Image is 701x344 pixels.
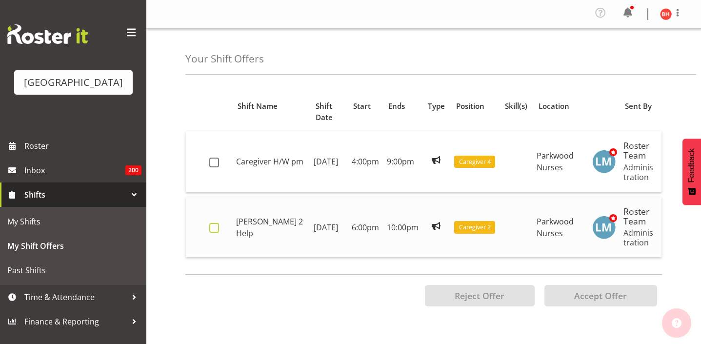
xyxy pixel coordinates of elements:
span: My Shift Offers [7,239,139,253]
a: My Shift Offers [2,234,144,258]
a: My Shifts [2,209,144,234]
td: Caregiver H/W pm [232,131,310,192]
span: Reject Offer [455,290,504,302]
div: Location [539,101,583,112]
td: 10:00pm [383,197,422,258]
p: Administration [623,228,654,247]
span: Caregiver 2 [459,223,491,232]
img: help-xxl-2.png [672,315,681,324]
div: Skill(s) [505,101,527,112]
a: Past Shifts [2,258,144,283]
td: [DATE] [310,131,347,192]
button: Feedback - Show survey [682,139,701,205]
span: My Shifts [7,214,139,229]
td: 4:00pm [348,131,383,192]
h5: Roster Team [623,207,654,226]
h4: Your Shift Offers [185,53,264,64]
span: Caregiver 4 [459,157,491,166]
span: Feedback [687,148,696,182]
div: Start [353,101,377,112]
span: Accept Offer [574,290,627,302]
div: Sent By [625,101,656,112]
span: Time & Attendance [24,290,127,304]
img: lesley-mckenzie127.jpg [592,150,616,173]
td: 6:00pm [348,197,383,258]
h5: Roster Team [623,141,654,161]
div: Type [428,101,445,112]
div: [GEOGRAPHIC_DATA] [24,75,123,90]
span: 200 [125,165,141,175]
img: lesley-mckenzie127.jpg [592,216,616,239]
span: Past Shifts [7,263,139,278]
td: [DATE] [310,197,347,258]
div: Shift Date [316,101,342,123]
div: Shift Name [238,101,304,112]
div: Ends [388,101,417,112]
button: Reject Offer [425,285,535,306]
div: Position [456,101,494,112]
td: Parkwood Nurses [533,197,588,258]
td: 9:00pm [383,131,422,192]
td: [PERSON_NAME] 2 Help [232,197,310,258]
span: Roster [24,139,141,153]
span: Shifts [24,187,127,202]
span: Inbox [24,163,125,178]
p: Administration [623,162,654,182]
button: Accept Offer [544,285,657,306]
img: Rosterit website logo [7,24,88,44]
span: Finance & Reporting [24,314,127,329]
img: briar-hughes10360.jpg [660,8,672,20]
td: Parkwood Nurses [533,131,588,192]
